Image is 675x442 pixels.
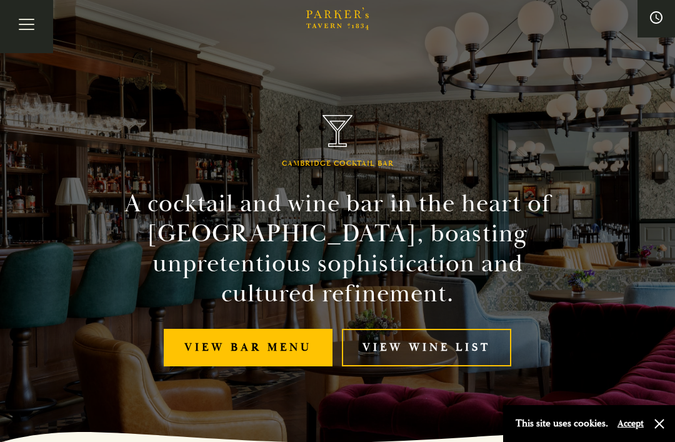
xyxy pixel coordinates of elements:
button: Close and accept [653,418,666,430]
button: Accept [617,418,644,429]
a: View bar menu [164,329,332,367]
p: This site uses cookies. [516,414,608,433]
a: View Wine List [342,329,511,367]
img: Parker's Tavern Brasserie Cambridge [322,115,352,147]
h1: Cambridge Cocktail Bar [282,159,394,168]
h2: A cocktail and wine bar in the heart of [GEOGRAPHIC_DATA], boasting unpretentious sophistication ... [102,189,572,309]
